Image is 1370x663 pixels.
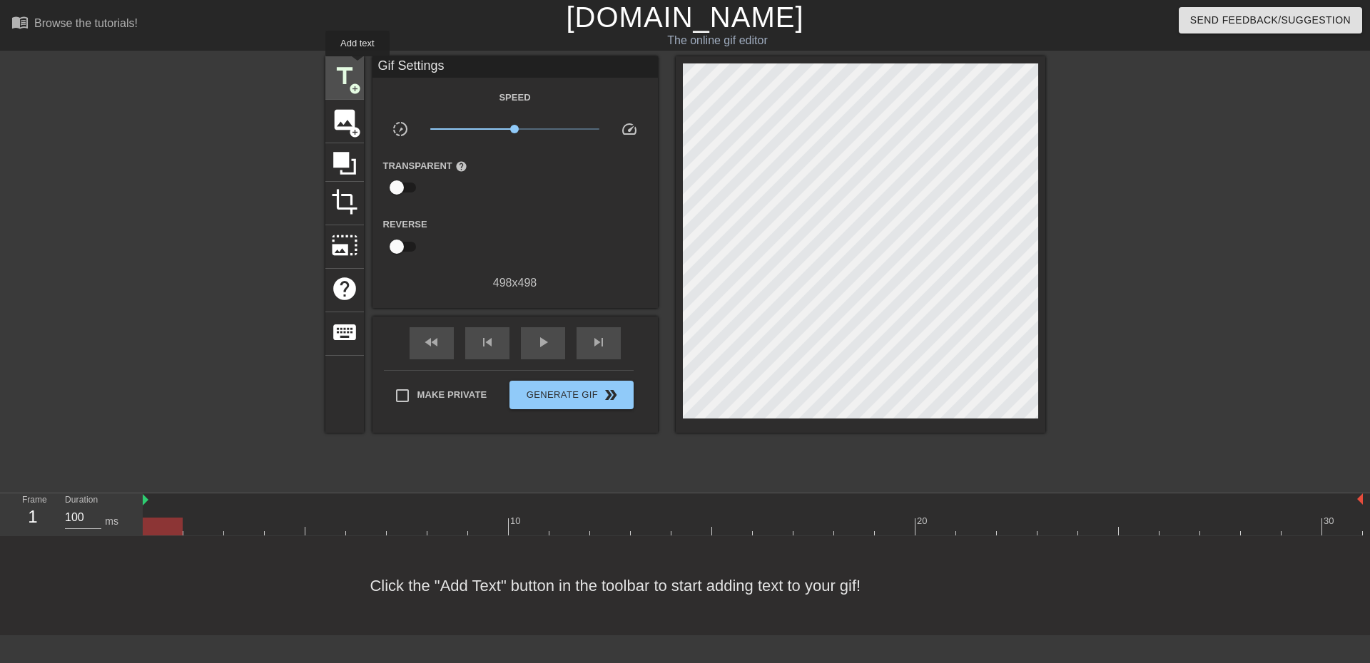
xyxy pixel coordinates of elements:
span: help [455,160,467,173]
button: Generate Gif [509,381,633,409]
div: Gif Settings [372,56,658,78]
span: image [331,106,358,133]
div: 10 [510,514,523,528]
span: play_arrow [534,334,552,351]
span: Generate Gif [515,386,627,404]
span: crop [331,188,358,215]
div: Browse the tutorials! [34,17,138,29]
label: Transparent [383,159,467,173]
div: ms [105,514,118,529]
span: skip_previous [479,334,496,351]
span: help [331,275,358,302]
span: Send Feedback/Suggestion [1190,11,1351,29]
span: add_circle [349,126,361,138]
span: title [331,63,358,90]
button: Send Feedback/Suggestion [1179,7,1362,34]
span: slow_motion_video [392,120,409,138]
div: 1 [22,504,44,530]
div: The online gif editor [464,32,971,49]
a: Browse the tutorials! [11,14,138,36]
label: Duration [65,496,98,505]
span: keyboard [331,319,358,346]
label: Reverse [383,217,427,232]
label: Speed [499,91,530,105]
a: [DOMAIN_NAME] [566,1,803,33]
div: 30 [1324,514,1336,528]
span: add_circle [349,83,361,95]
span: menu_book [11,14,29,31]
img: bound-end.png [1357,493,1363,505]
div: 20 [917,514,930,528]
span: double_arrow [602,386,619,404]
span: Make Private [417,388,487,402]
div: Frame [11,493,54,535]
span: skip_next [590,334,607,351]
span: fast_rewind [423,334,440,351]
span: speed [621,120,638,138]
span: photo_size_select_large [331,232,358,259]
div: 498 x 498 [372,274,658,292]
